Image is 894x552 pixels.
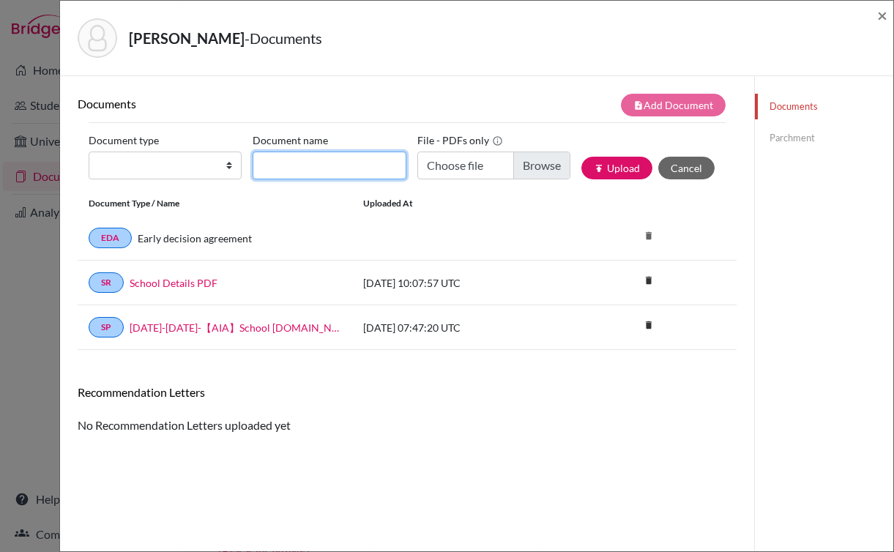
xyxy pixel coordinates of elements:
i: note_add [633,100,644,111]
a: EDA [89,228,132,248]
div: Document Type / Name [78,197,352,210]
a: delete [638,272,660,291]
a: [DATE]-[DATE]-【AIA】School [DOMAIN_NAME]_wide [130,320,341,335]
div: No Recommendation Letters uploaded yet [78,385,737,434]
span: × [877,4,887,26]
div: Uploaded at [352,197,572,210]
h6: Documents [78,97,407,111]
a: School Details PDF [130,275,217,291]
button: Cancel [658,157,715,179]
a: SR [89,272,124,293]
button: publishUpload [581,157,652,179]
span: - Documents [245,29,322,47]
a: delete [638,316,660,336]
label: File - PDFs only [417,129,503,152]
a: SP [89,317,124,337]
a: Parchment [755,125,893,151]
button: note_addAdd Document [621,94,726,116]
label: Document type [89,129,159,152]
i: delete [638,269,660,291]
a: Early decision agreement [138,231,252,246]
a: Documents [755,94,893,119]
div: [DATE] 10:07:57 UTC [352,275,572,291]
label: Document name [253,129,328,152]
strong: [PERSON_NAME] [129,29,245,47]
i: delete [638,225,660,247]
i: publish [594,163,604,174]
h6: Recommendation Letters [78,385,737,399]
button: Close [877,7,887,24]
div: [DATE] 07:47:20 UTC [352,320,572,335]
i: delete [638,314,660,336]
